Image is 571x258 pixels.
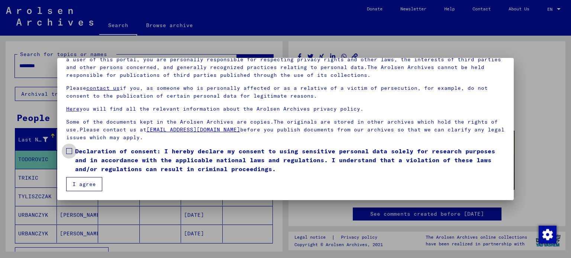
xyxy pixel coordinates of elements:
[539,226,557,244] img: Change consent
[66,118,505,141] p: Some of the documents kept in the Arolsen Archives are copies.The originals are stored in other a...
[66,84,505,100] p: Please if you, as someone who is personally affected or as a relative of a victim of persecution,...
[146,126,240,133] a: [EMAIL_ADDRESS][DOMAIN_NAME]
[66,105,80,112] a: Here
[86,85,120,91] a: contact us
[66,48,505,79] p: Please note that this portal on victims of Nazi [MEDICAL_DATA] contains sensitive data on identif...
[66,177,102,191] button: I agree
[66,105,505,113] p: you will find all the relevant information about the Arolsen Archives privacy policy.
[75,147,505,173] span: Declaration of consent: I hereby declare my consent to using sensitive personal data solely for r...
